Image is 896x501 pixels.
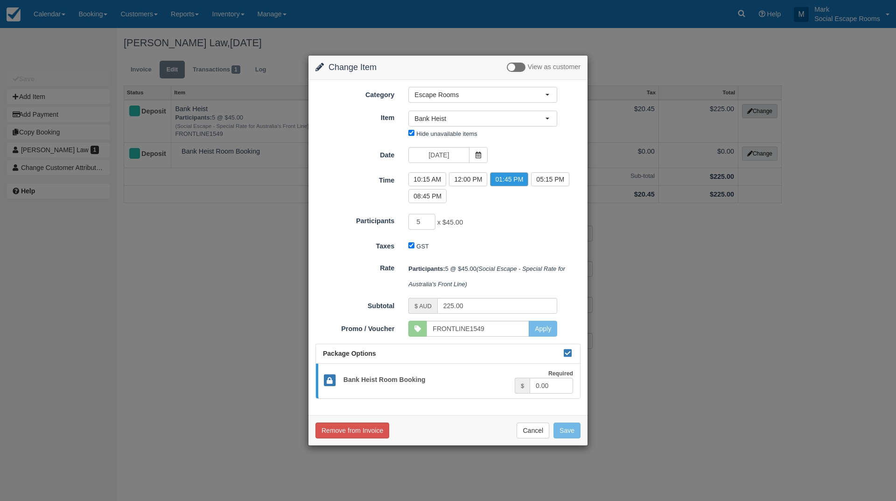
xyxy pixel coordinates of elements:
label: 08:45 PM [408,189,447,203]
span: Change Item [329,63,377,72]
label: Item [308,110,401,123]
label: 05:15 PM [531,172,569,186]
label: GST [416,243,429,250]
span: Bank Heist [414,114,545,123]
small: $ AUD [414,303,431,310]
button: Remove from Invoice [315,423,389,438]
label: Subtotal [308,298,401,311]
span: View as customer [528,64,581,71]
div: 5 @ $45.00 [401,261,588,292]
label: 12:00 PM [449,172,487,186]
input: Participants [408,214,435,230]
small: $ [521,383,524,389]
button: Cancel [517,423,549,438]
label: Time [308,172,401,185]
span: Escape Rooms [414,90,545,99]
label: Participants [308,213,401,226]
span: x $45.00 [437,219,463,226]
em: (Social Escape - Special Rate for Australia's Front Line) [408,265,567,288]
button: Escape Rooms [408,87,557,103]
label: Promo / Voucher [308,321,401,334]
span: Package Options [323,350,376,357]
button: Apply [529,321,557,337]
button: Save [553,423,581,438]
label: 01:45 PM [490,172,528,186]
label: Rate [308,260,401,273]
strong: Required [548,370,573,377]
label: Category [308,87,401,100]
label: 10:15 AM [408,172,446,186]
h5: Bank Heist Room Booking [336,376,515,383]
label: Hide unavailable items [416,130,477,137]
strong: Participants [408,265,445,272]
label: Taxes [308,238,401,251]
button: Bank Heist [408,111,557,127]
a: Bank Heist Room Booking Required $ [316,364,580,399]
label: Date [308,147,401,160]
